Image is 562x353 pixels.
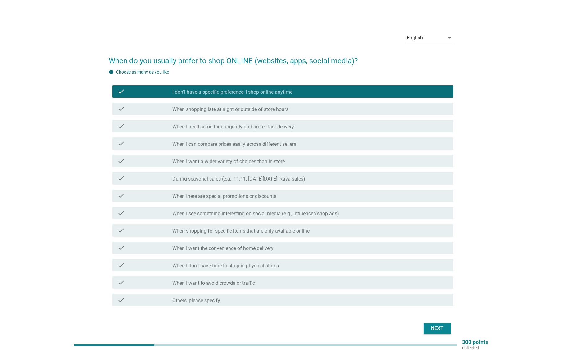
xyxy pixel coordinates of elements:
[172,159,285,165] label: When I want a wider variety of choices than in-store
[172,263,279,269] label: When I don’t have time to shop in physical stores
[117,175,125,182] i: check
[172,106,288,113] label: When shopping late at night or outside of store hours
[117,105,125,113] i: check
[462,345,488,351] p: collected
[117,296,125,304] i: check
[172,297,220,304] label: Others, please specify
[172,280,255,286] label: When I want to avoid crowds or traffic
[172,89,292,95] label: I don’t have a specific preference; I shop online anytime
[116,69,169,74] label: Choose as many as you like
[446,34,453,42] i: arrow_drop_down
[172,245,274,252] label: When I want the convenience of home delivery
[172,141,296,147] label: When I can compare prices easily across different sellers
[117,227,125,234] i: check
[172,211,339,217] label: When I see something interesting on social media (e.g., influencer/shop ads)
[407,35,423,41] div: English
[109,69,114,74] i: info
[117,209,125,217] i: check
[462,339,488,345] p: 300 points
[117,157,125,165] i: check
[117,88,125,95] i: check
[172,176,305,182] label: During seasonal sales (e.g., 11.11, [DATE][DATE], Raya sales)
[117,123,125,130] i: check
[109,49,454,66] h2: When do you usually prefer to shop ONLINE (websites, apps, social media)?
[172,193,276,199] label: When there are special promotions or discounts
[117,140,125,147] i: check
[424,323,451,334] button: Next
[117,279,125,286] i: check
[172,124,294,130] label: When I need something urgently and prefer fast delivery
[117,261,125,269] i: check
[117,192,125,199] i: check
[428,325,446,332] div: Next
[117,244,125,252] i: check
[172,228,310,234] label: When shopping for specific items that are only available online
